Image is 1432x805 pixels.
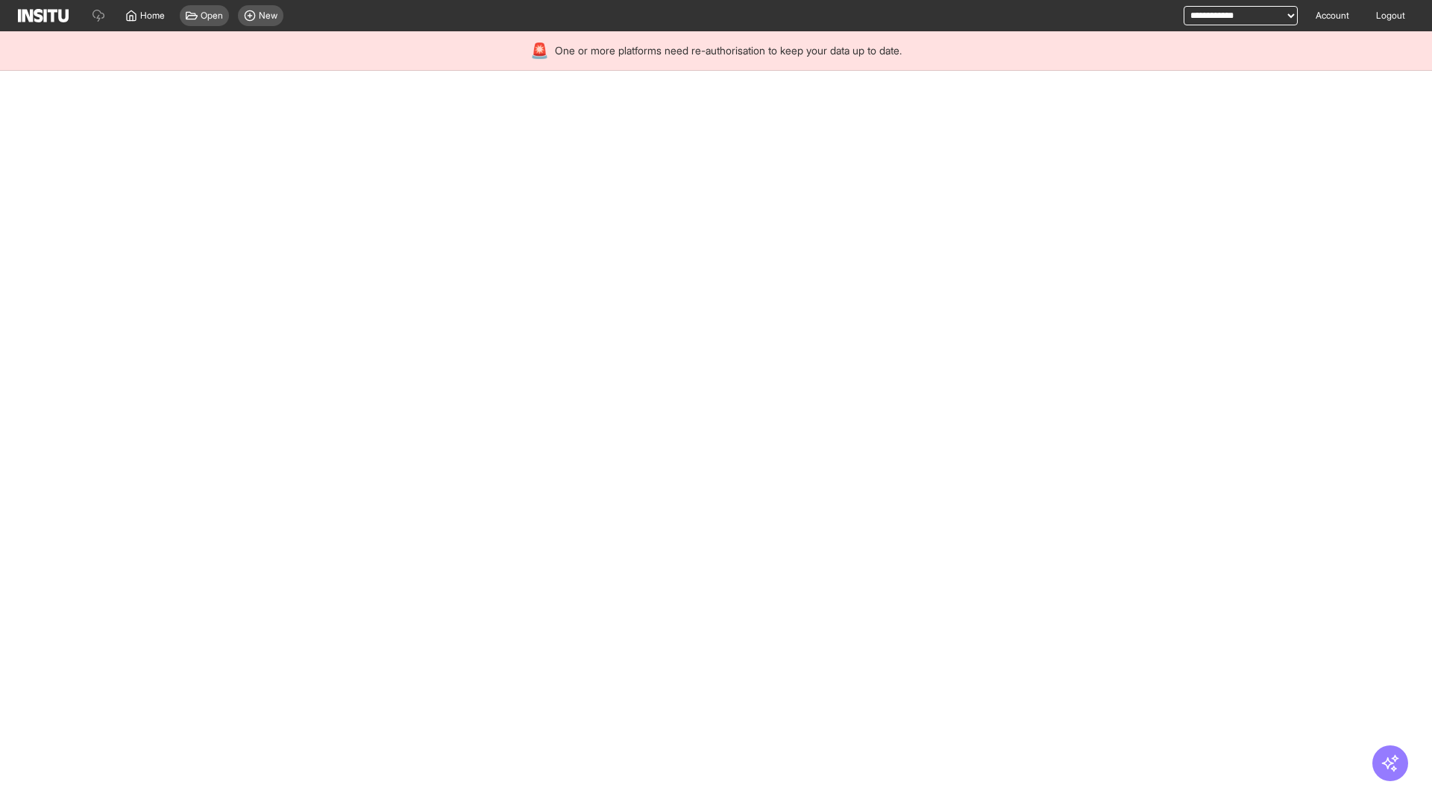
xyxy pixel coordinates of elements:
[201,10,223,22] span: Open
[555,43,902,58] span: One or more platforms need re-authorisation to keep your data up to date.
[140,10,165,22] span: Home
[18,9,69,22] img: Logo
[259,10,277,22] span: New
[530,40,549,61] div: 🚨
